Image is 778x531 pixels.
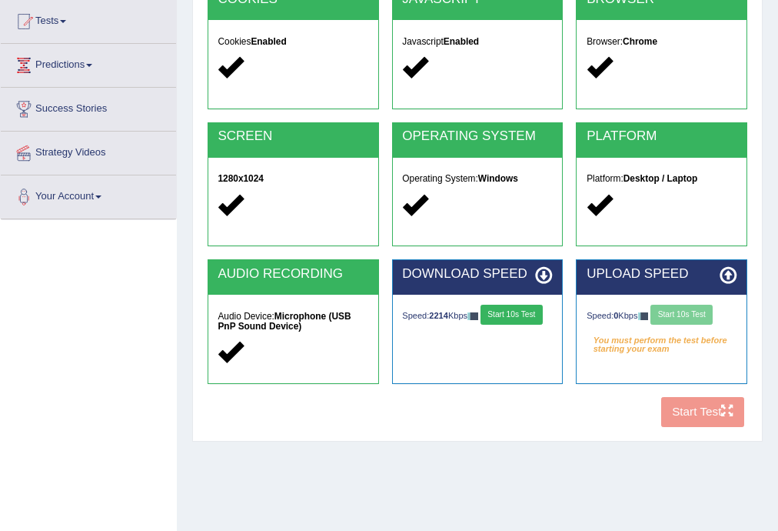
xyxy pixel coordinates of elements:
[467,312,478,319] img: ajax-loader-fb-connection.gif
[251,36,286,47] strong: Enabled
[402,129,552,144] h2: OPERATING SYSTEM
[478,173,518,184] strong: Windows
[1,88,176,126] a: Success Stories
[638,312,649,319] img: ajax-loader-fb-connection.gif
[587,174,736,184] h5: Platform:
[587,37,736,47] h5: Browser:
[587,129,736,144] h2: PLATFORM
[402,267,552,282] h2: DOWNLOAD SPEED
[480,305,543,325] button: Start 10s Test
[613,311,618,320] strong: 0
[587,331,736,351] em: You must perform the test before starting your exam
[218,129,367,144] h2: SCREEN
[218,173,264,184] strong: 1280x1024
[218,312,367,332] h5: Audio Device:
[429,311,448,320] strong: 2214
[402,174,552,184] h5: Operating System:
[623,36,657,47] strong: Chrome
[1,44,176,82] a: Predictions
[444,36,479,47] strong: Enabled
[218,267,367,282] h2: AUDIO RECORDING
[218,311,351,332] strong: Microphone (USB PnP Sound Device)
[587,305,736,328] div: Speed: Kbps
[402,37,552,47] h5: Javascript
[623,173,697,184] strong: Desktop / Laptop
[1,175,176,214] a: Your Account
[402,305,552,328] div: Speed: Kbps
[218,37,367,47] h5: Cookies
[587,267,736,282] h2: UPLOAD SPEED
[1,132,176,170] a: Strategy Videos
